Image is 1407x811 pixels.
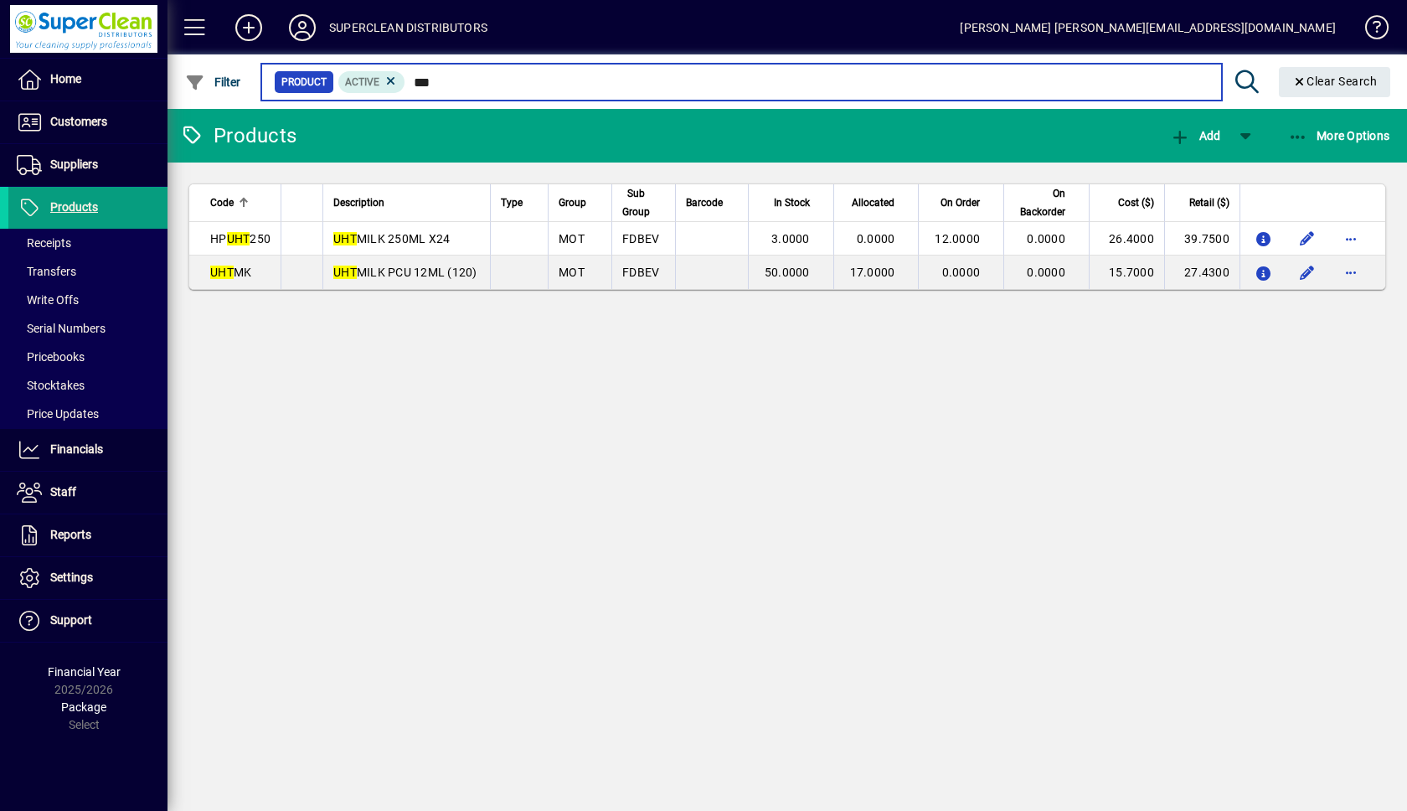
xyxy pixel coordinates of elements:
[1284,121,1394,151] button: More Options
[50,485,76,498] span: Staff
[338,71,405,93] mat-chip: Activation Status: Active
[210,232,271,245] span: HP 250
[222,13,276,43] button: Add
[622,184,650,221] span: Sub Group
[1292,75,1378,88] span: Clear Search
[1294,225,1321,252] button: Edit
[622,184,665,221] div: Sub Group
[210,194,271,212] div: Code
[8,101,167,143] a: Customers
[8,371,167,400] a: Stocktakes
[50,528,91,541] span: Reports
[559,194,601,212] div: Group
[1014,184,1065,221] span: On Backorder
[686,194,723,212] span: Barcode
[210,266,251,279] span: MK
[50,72,81,85] span: Home
[227,232,250,245] em: UHT
[1118,194,1154,212] span: Cost ($)
[8,400,167,428] a: Price Updates
[50,115,107,128] span: Customers
[8,286,167,314] a: Write Offs
[50,571,93,584] span: Settings
[1014,184,1080,221] div: On Backorder
[281,74,327,90] span: Product
[686,194,738,212] div: Barcode
[8,59,167,101] a: Home
[17,236,71,250] span: Receipts
[8,472,167,514] a: Staff
[8,557,167,599] a: Settings
[559,194,586,212] span: Group
[333,194,384,212] span: Description
[1164,256,1239,289] td: 27.4300
[622,266,659,279] span: FDBEV
[1294,259,1321,286] button: Edit
[8,429,167,471] a: Financials
[8,600,167,642] a: Support
[1027,232,1065,245] span: 0.0000
[960,14,1336,41] div: [PERSON_NAME] [PERSON_NAME][EMAIL_ADDRESS][DOMAIN_NAME]
[1089,256,1164,289] td: 15.7000
[559,266,585,279] span: MOT
[333,266,477,279] span: MILK PCU 12ML (120)
[17,322,106,335] span: Serial Numbers
[276,13,329,43] button: Profile
[765,266,810,279] span: 50.0000
[333,232,450,245] span: MILK 250ML X24
[8,343,167,371] a: Pricebooks
[50,613,92,627] span: Support
[501,194,538,212] div: Type
[17,379,85,392] span: Stocktakes
[17,350,85,364] span: Pricebooks
[8,144,167,186] a: Suppliers
[1166,121,1224,151] button: Add
[622,232,659,245] span: FDBEV
[857,232,895,245] span: 0.0000
[771,232,810,245] span: 3.0000
[48,665,121,679] span: Financial Year
[1337,259,1364,286] button: More options
[1279,67,1391,97] button: Clear
[8,514,167,556] a: Reports
[180,122,296,149] div: Products
[210,194,234,212] span: Code
[759,194,825,212] div: In Stock
[50,158,98,171] span: Suppliers
[17,265,76,278] span: Transfers
[1353,3,1386,58] a: Knowledge Base
[774,194,810,212] span: In Stock
[844,194,910,212] div: Allocated
[941,194,980,212] span: On Order
[210,266,234,279] em: UHT
[17,407,99,421] span: Price Updates
[942,266,981,279] span: 0.0000
[50,200,98,214] span: Products
[185,75,241,89] span: Filter
[1027,266,1065,279] span: 0.0000
[8,229,167,257] a: Receipts
[329,14,487,41] div: SUPERCLEAN DISTRIBUTORS
[935,232,980,245] span: 12.0000
[333,194,480,212] div: Description
[559,232,585,245] span: MOT
[345,76,379,88] span: Active
[852,194,894,212] span: Allocated
[333,232,357,245] em: UHT
[333,266,357,279] em: UHT
[1089,222,1164,256] td: 26.4000
[1288,129,1390,142] span: More Options
[50,442,103,456] span: Financials
[8,257,167,286] a: Transfers
[850,266,895,279] span: 17.0000
[1164,222,1239,256] td: 39.7500
[8,314,167,343] a: Serial Numbers
[181,67,245,97] button: Filter
[501,194,523,212] span: Type
[929,194,995,212] div: On Order
[17,293,79,307] span: Write Offs
[1337,225,1364,252] button: More options
[61,700,106,714] span: Package
[1170,129,1220,142] span: Add
[1189,194,1229,212] span: Retail ($)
